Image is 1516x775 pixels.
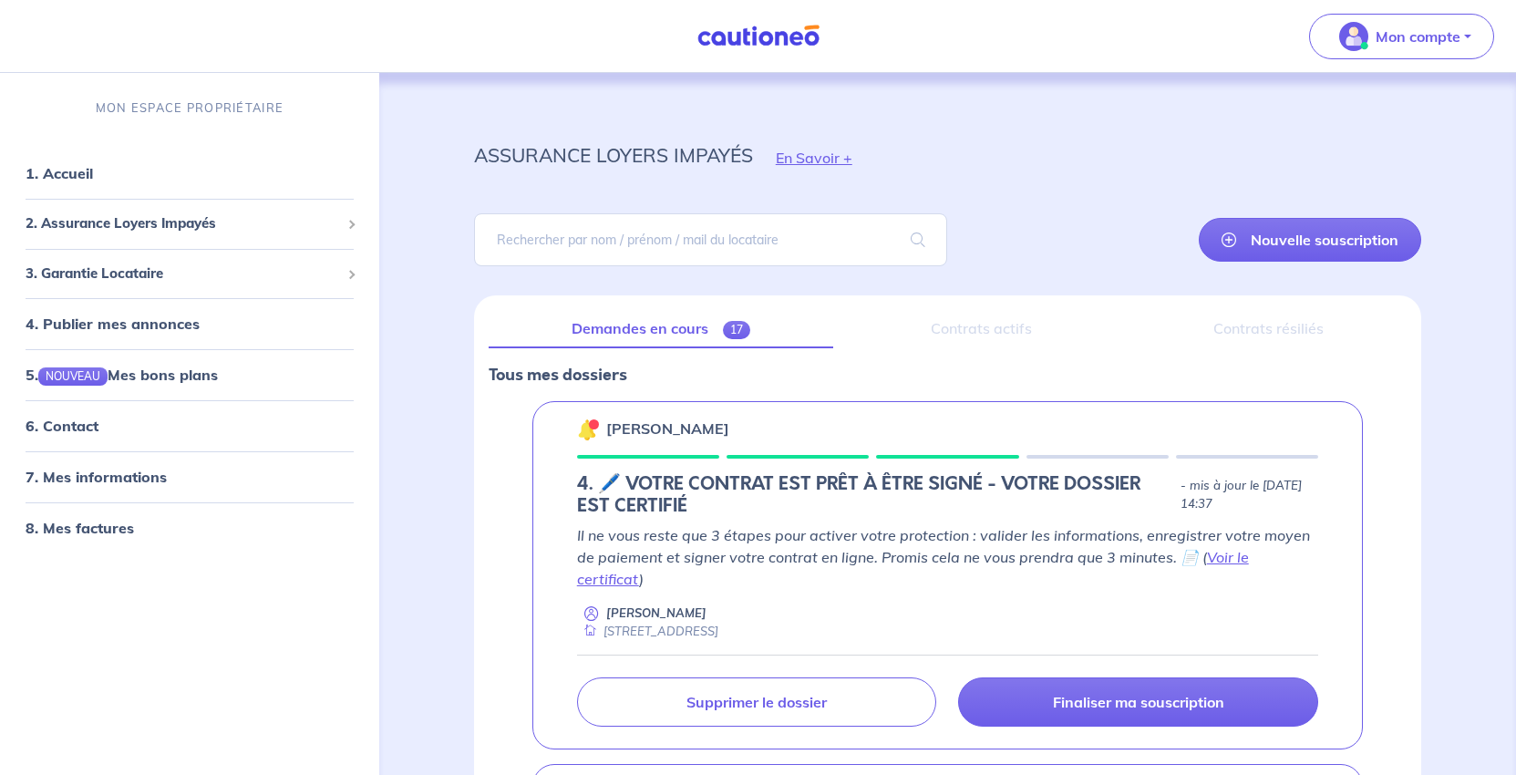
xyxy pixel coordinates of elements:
p: assurance loyers impayés [474,139,753,171]
a: Nouvelle souscription [1199,218,1421,262]
a: 5.NOUVEAUMes bons plans [26,366,218,384]
div: 8. Mes factures [7,510,372,546]
span: search [889,214,947,265]
a: Demandes en cours17 [489,310,833,348]
p: [PERSON_NAME] [606,418,729,439]
div: state: CONTRACT-INFO-IN-PROGRESS, Context: NEW,CHOOSE-CERTIFICATE,ALONE,LESSOR-DOCUMENTS [577,473,1318,517]
a: Finaliser ma souscription [958,677,1318,727]
a: 6. Contact [26,417,98,435]
button: illu_account_valid_menu.svgMon compte [1309,14,1494,59]
div: 1. Accueil [7,155,372,191]
img: Cautioneo [690,25,827,47]
div: 6. Contact [7,408,372,444]
img: illu_account_valid_menu.svg [1339,22,1368,51]
div: 3. Garantie Locataire [7,256,372,292]
div: 5.NOUVEAUMes bons plans [7,356,372,393]
p: [PERSON_NAME] [606,604,706,622]
a: 7. Mes informations [26,468,167,486]
a: 1. Accueil [26,164,93,182]
p: - mis à jour le [DATE] 14:37 [1181,477,1318,513]
div: 7. Mes informations [7,459,372,495]
span: 3. Garantie Locataire [26,263,340,284]
span: 17 [723,321,750,339]
p: Finaliser ma souscription [1053,693,1224,711]
img: 🔔 [577,418,599,440]
a: Supprimer le dossier [577,677,937,727]
div: 4. Publier mes annonces [7,305,372,342]
p: Supprimer le dossier [686,693,827,711]
p: Il ne vous reste que 3 étapes pour activer votre protection : valider les informations, enregistr... [577,524,1318,590]
p: MON ESPACE PROPRIÉTAIRE [96,99,284,117]
a: 8. Mes factures [26,519,134,537]
p: Mon compte [1376,26,1460,47]
input: Rechercher par nom / prénom / mail du locataire [474,213,948,266]
h5: 4. 🖊️ VOTRE CONTRAT EST PRÊT À ÊTRE SIGNÉ - VOTRE DOSSIER EST CERTIFIÉ [577,473,1173,517]
div: [STREET_ADDRESS] [577,623,718,640]
a: 4. Publier mes annonces [26,315,200,333]
div: 2. Assurance Loyers Impayés [7,206,372,242]
p: Tous mes dossiers [489,363,1407,387]
span: 2. Assurance Loyers Impayés [26,213,340,234]
button: En Savoir + [753,131,875,184]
